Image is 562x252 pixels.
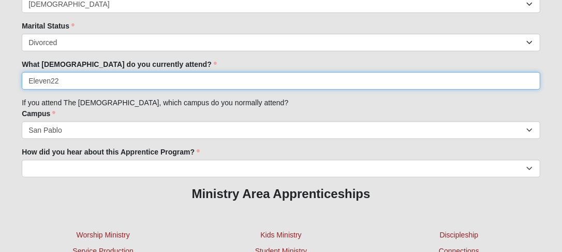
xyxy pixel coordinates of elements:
label: How did you hear about this Apprentice Program? [22,147,200,157]
label: Marital Status [22,21,75,31]
label: What [DEMOGRAPHIC_DATA] do you currently attend? [22,59,217,69]
label: Campus [22,108,55,119]
a: Discipleship [440,231,479,239]
h3: Ministry Area Apprenticeships [22,187,540,202]
a: Kids Ministry [260,231,301,239]
a: Worship Ministry [77,231,130,239]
